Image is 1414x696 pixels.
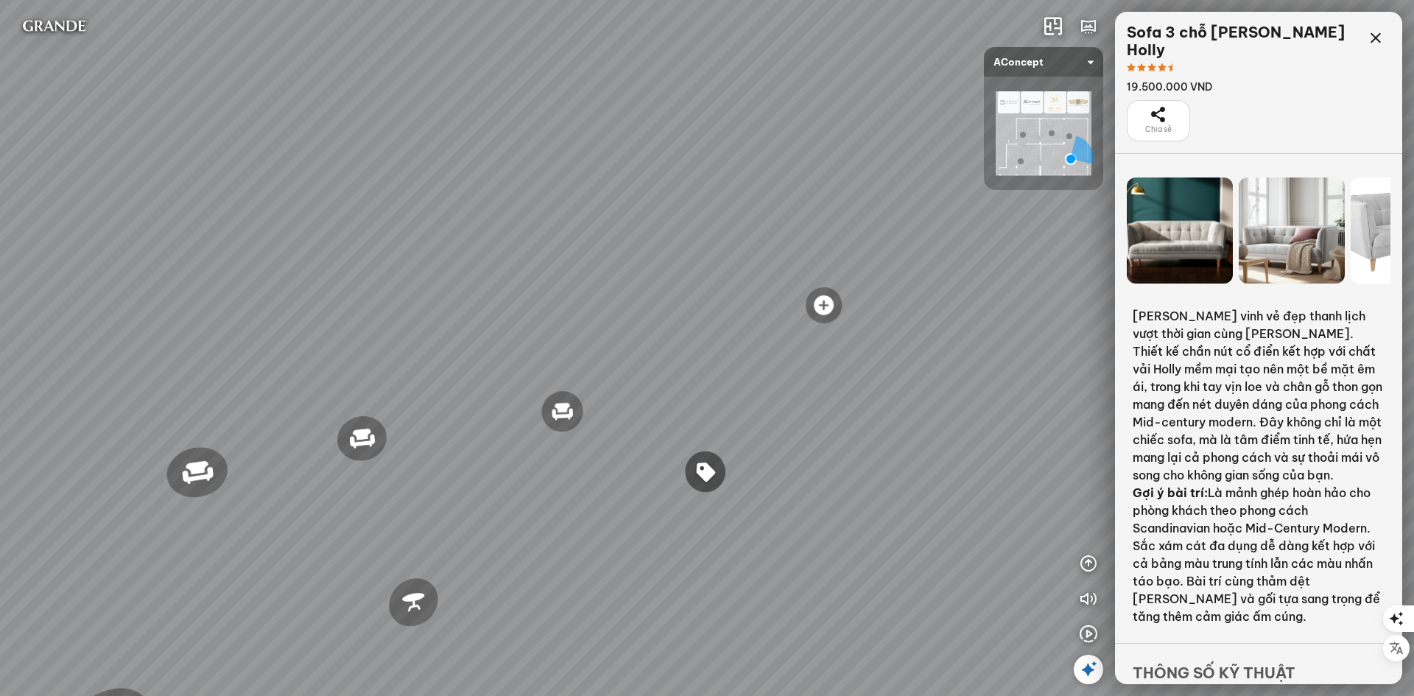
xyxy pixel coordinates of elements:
div: 19.500.000 VND [1127,80,1361,94]
img: logo [12,12,96,41]
div: Thông số kỹ thuật [1115,643,1402,684]
span: star [1147,63,1156,72]
div: Sofa 3 chỗ [PERSON_NAME] Holly [1127,24,1361,59]
p: [PERSON_NAME] vinh vẻ đẹp thanh lịch vượt thời gian cùng [PERSON_NAME]. Thiết kế chần nút cổ điển... [1133,307,1385,484]
span: Chia sẻ [1145,124,1172,136]
span: AConcept [993,47,1094,77]
span: star [1127,63,1136,72]
p: Là mảnh ghép hoàn hảo cho phòng khách theo phong cách Scandinavian hoặc Mid-Century Modern. Sắc x... [1133,484,1385,625]
span: star [1168,63,1177,72]
img: AConcept_CTMHTJT2R6E4.png [996,91,1091,175]
strong: Gợi ý bài trí: [1133,485,1208,500]
span: star [1158,63,1167,72]
span: star [1137,63,1146,72]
